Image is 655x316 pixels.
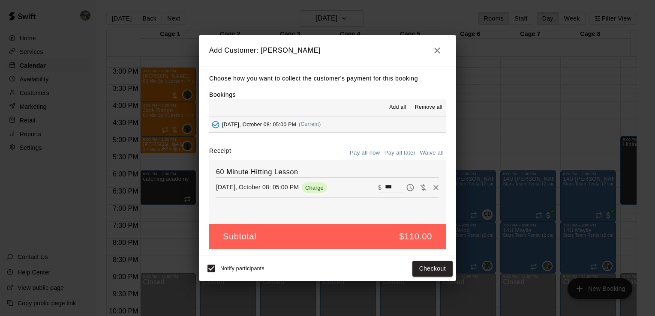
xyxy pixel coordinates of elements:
h2: Add Customer: [PERSON_NAME] [199,35,456,66]
button: Waive all [418,146,446,160]
button: Checkout [412,261,453,277]
label: Receipt [209,146,231,160]
span: Pay later [404,183,417,191]
button: Remove [430,181,442,194]
span: Charge [302,185,327,191]
h6: 60 Minute Hitting Lesson [216,167,439,178]
label: Bookings [209,91,236,98]
button: Remove all [412,101,446,114]
button: Pay all later [382,146,418,160]
button: Pay all now [348,146,382,160]
span: [DATE], October 08: 05:00 PM [222,121,296,127]
button: Add all [384,101,412,114]
button: Added - Collect Payment [209,118,222,131]
p: Choose how you want to collect the customer's payment for this booking [209,73,446,84]
span: (Current) [299,121,321,127]
p: $ [378,183,382,192]
span: Waive payment [417,183,430,191]
h5: Subtotal [223,231,256,242]
span: Add all [389,103,406,112]
p: [DATE], October 08: 05:00 PM [216,183,299,191]
span: Remove all [415,103,442,112]
button: Added - Collect Payment[DATE], October 08: 05:00 PM(Current) [209,116,446,132]
span: Notify participants [220,266,264,272]
h5: $110.00 [400,231,433,242]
